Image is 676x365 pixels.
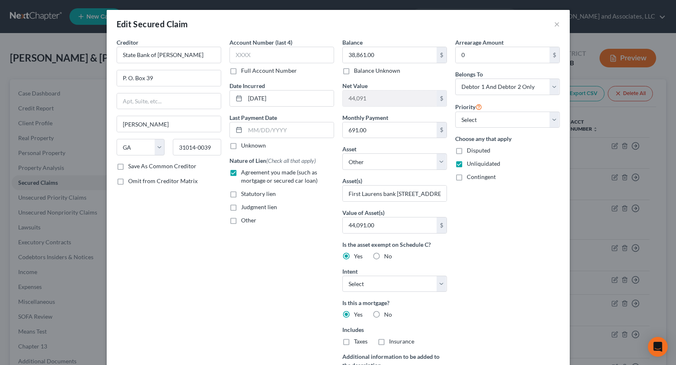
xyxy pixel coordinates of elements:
[343,91,437,106] input: 0.00
[245,122,334,138] input: MM/DD/YYYY
[384,311,392,318] span: No
[241,217,256,224] span: Other
[455,134,560,143] label: Choose any that apply
[437,47,447,63] div: $
[648,337,668,357] div: Open Intercom Messenger
[117,70,221,86] input: Enter address...
[128,162,196,170] label: Save As Common Creditor
[342,298,447,307] label: Is this a mortgage?
[342,81,368,90] label: Net Value
[128,177,198,184] span: Omit from Creditor Matrix
[437,217,447,233] div: $
[342,177,362,185] label: Asset(s)
[229,113,277,122] label: Last Payment Date
[354,67,400,75] label: Balance Unknown
[467,147,490,154] span: Disputed
[455,38,504,47] label: Arrearage Amount
[437,122,447,138] div: $
[229,47,334,63] input: XXXX
[455,71,483,78] span: Belongs To
[455,102,482,112] label: Priority
[389,338,414,345] span: Insurance
[554,19,560,29] button: ×
[229,156,316,165] label: Nature of Lien
[266,157,316,164] span: (Check all that apply)
[117,116,221,132] input: Enter city...
[117,93,221,109] input: Apt, Suite, etc...
[384,253,392,260] span: No
[173,139,221,155] input: Enter zip...
[117,47,221,63] input: Search creditor by name...
[241,203,277,210] span: Judgment lien
[245,91,334,106] input: MM/DD/YYYY
[467,173,496,180] span: Contingent
[229,81,265,90] label: Date Incurred
[241,141,266,150] label: Unknown
[342,267,358,276] label: Intent
[456,47,549,63] input: 0.00
[467,160,500,167] span: Unliquidated
[241,190,276,197] span: Statutory lien
[342,240,447,249] label: Is the asset exempt on Schedule C?
[549,47,559,63] div: $
[437,91,447,106] div: $
[343,217,437,233] input: 0.00
[343,186,447,201] input: Specify...
[342,146,356,153] span: Asset
[342,208,385,217] label: Value of Asset(s)
[354,253,363,260] span: Yes
[229,38,292,47] label: Account Number (last 4)
[354,338,368,345] span: Taxes
[342,325,447,334] label: Includes
[342,113,388,122] label: Monthly Payment
[342,38,363,47] label: Balance
[354,311,363,318] span: Yes
[117,39,139,46] span: Creditor
[241,169,318,184] span: Agreement you made (such as mortgage or secured car loan)
[241,67,297,75] label: Full Account Number
[343,47,437,63] input: 0.00
[117,18,188,30] div: Edit Secured Claim
[343,122,437,138] input: 0.00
